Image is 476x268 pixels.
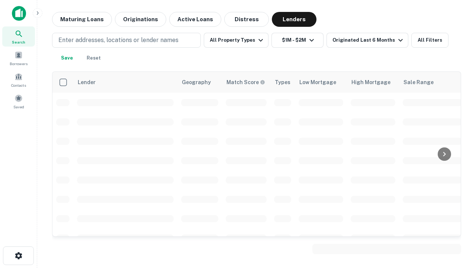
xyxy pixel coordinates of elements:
button: Originated Last 6 Months [327,33,408,48]
div: High Mortgage [351,78,390,87]
button: All Property Types [204,33,268,48]
span: Borrowers [10,61,28,67]
th: Types [270,72,295,93]
a: Contacts [2,70,35,90]
button: All Filters [411,33,448,48]
a: Borrowers [2,48,35,68]
button: $1M - $2M [271,33,324,48]
button: Lenders [272,12,316,27]
th: Capitalize uses an advanced AI algorithm to match your search with the best lender. The match sco... [222,72,270,93]
a: Search [2,26,35,47]
button: Enter addresses, locations or lender names [52,33,201,48]
div: Geography [182,78,211,87]
button: Maturing Loans [52,12,112,27]
th: Geography [177,72,222,93]
th: Low Mortgage [295,72,347,93]
button: Originations [115,12,166,27]
span: Saved [13,104,24,110]
button: Distress [224,12,269,27]
div: Originated Last 6 Months [332,36,405,45]
th: Lender [73,72,177,93]
img: capitalize-icon.png [12,6,26,21]
span: Search [12,39,25,45]
div: Capitalize uses an advanced AI algorithm to match your search with the best lender. The match sco... [226,78,265,86]
iframe: Chat Widget [439,208,476,244]
div: Sale Range [403,78,434,87]
div: Low Mortgage [299,78,336,87]
button: Active Loans [169,12,221,27]
button: Reset [82,51,106,66]
th: Sale Range [399,72,466,93]
div: Lender [78,78,96,87]
p: Enter addresses, locations or lender names [58,36,178,45]
button: Save your search to get updates of matches that match your search criteria. [55,51,79,66]
div: Types [275,78,290,87]
h6: Match Score [226,78,264,86]
th: High Mortgage [347,72,399,93]
a: Saved [2,91,35,111]
span: Contacts [11,82,26,88]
